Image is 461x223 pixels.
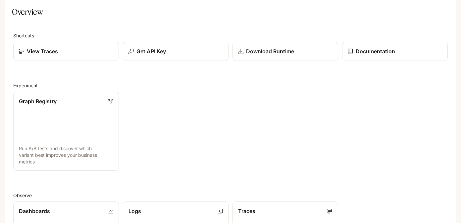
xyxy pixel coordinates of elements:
[13,42,119,61] a: View Traces
[19,97,57,105] p: Graph Registry
[13,192,448,199] h2: Observe
[13,82,448,89] h2: Experiment
[19,145,113,165] p: Run A/B tests and discover which variant best improves your business metrics
[342,42,448,61] a: Documentation
[19,207,50,215] p: Dashboards
[238,207,255,215] p: Traces
[246,47,294,55] p: Download Runtime
[13,92,119,171] a: Graph RegistryRun A/B tests and discover which variant best improves your business metrics
[136,47,166,55] p: Get API Key
[27,47,58,55] p: View Traces
[128,207,141,215] p: Logs
[13,32,448,39] h2: Shortcuts
[12,5,43,19] h1: Overview
[356,47,395,55] p: Documentation
[232,42,338,61] a: Download Runtime
[123,42,229,61] button: Get API Key
[5,3,17,15] button: open drawer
